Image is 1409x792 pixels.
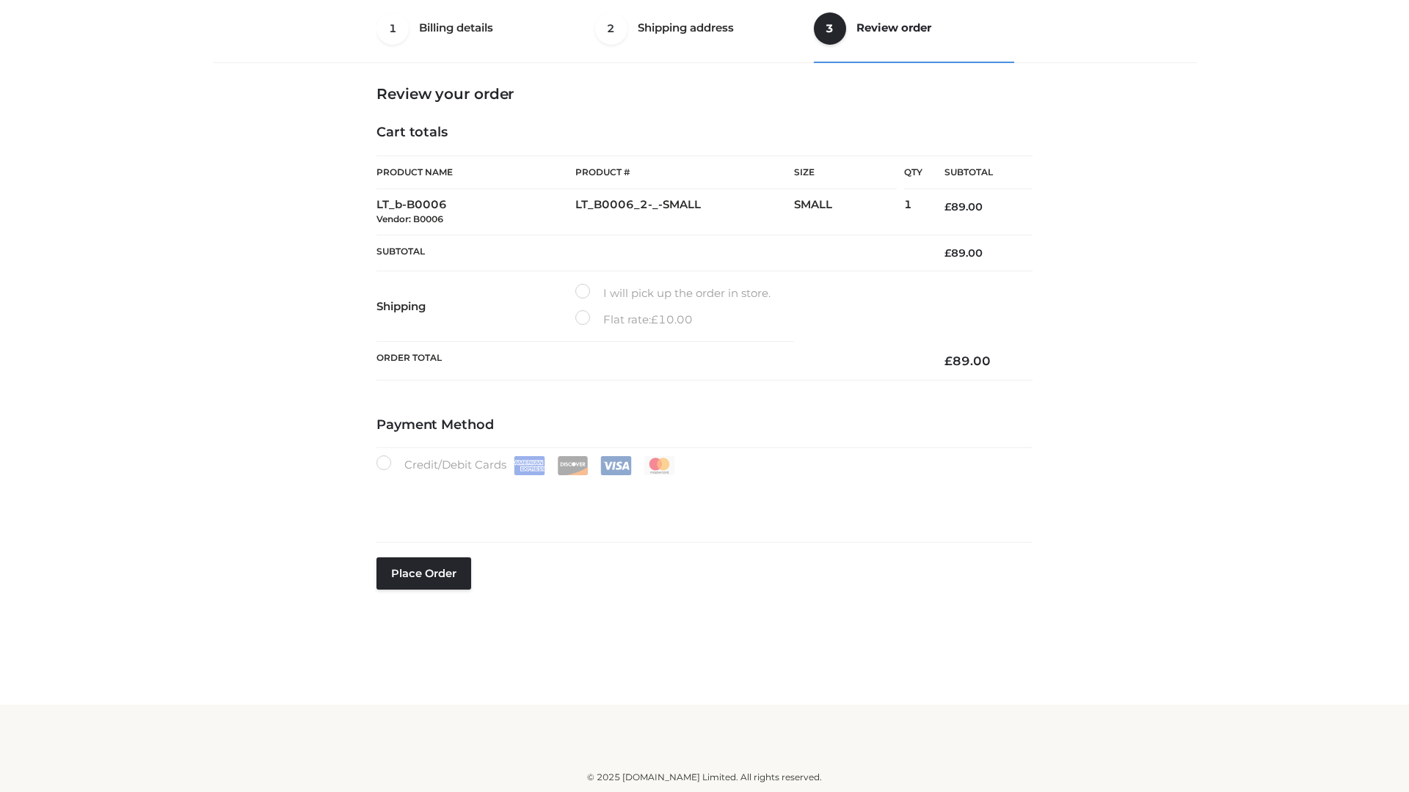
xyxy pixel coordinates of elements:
th: Product # [575,155,794,189]
label: Credit/Debit Cards [376,455,677,475]
button: Place order [376,557,471,590]
td: LT_B0006_2-_-SMALL [575,189,794,235]
h4: Payment Method [376,417,1033,433]
th: Qty [904,155,922,189]
th: Subtotal [376,235,922,271]
td: SMALL [794,189,904,235]
bdi: 89.00 [944,246,983,260]
th: Product Name [376,155,575,189]
span: £ [944,353,953,368]
th: Shipping [376,271,575,342]
td: 1 [904,189,922,235]
bdi: 89.00 [944,353,991,368]
th: Order Total [376,342,922,381]
span: £ [944,200,951,213]
iframe: Secure payment input frame [374,472,1030,526]
span: £ [944,246,951,260]
label: I will pick up the order in store. [575,284,771,303]
h4: Cart totals [376,125,1033,141]
label: Flat rate: [575,310,693,329]
th: Subtotal [922,156,1033,189]
img: Amex [514,456,545,475]
img: Discover [557,456,589,475]
small: Vendor: B0006 [376,213,443,224]
img: Visa [600,456,632,475]
div: © 2025 [DOMAIN_NAME] Limited. All rights reserved. [218,770,1191,785]
h3: Review your order [376,85,1033,103]
td: LT_b-B0006 [376,189,575,235]
th: Size [794,156,897,189]
bdi: 89.00 [944,200,983,213]
img: Mastercard [644,456,675,475]
span: £ [651,312,658,326]
bdi: 10.00 [651,312,693,326]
